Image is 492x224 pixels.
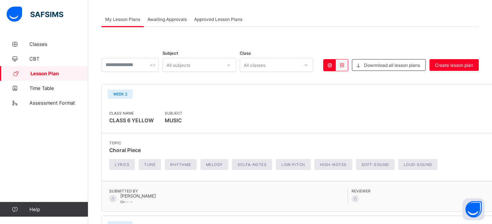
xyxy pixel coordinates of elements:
[109,147,141,153] span: Choral Piece
[238,162,267,167] span: Solfa-notes
[147,17,187,22] span: Awaiting Approvals
[194,17,242,22] span: Approved Lesson Plans
[165,111,182,115] span: Subject
[165,115,182,126] span: MUSIC
[240,51,251,56] span: Class
[120,200,133,204] span: On -- --
[31,71,88,76] span: Lesson Plan
[120,193,156,199] span: [PERSON_NAME]
[320,162,347,167] span: High-notes
[109,111,154,115] span: Class Name
[281,162,305,167] span: Low-pitch
[170,162,191,167] span: Rhythms
[361,162,389,167] span: Soft-sound
[109,117,154,123] span: CLASS 6 YELLOW
[113,92,127,96] span: WEEK 2
[115,162,129,167] span: Lyrics
[109,141,441,145] span: Topic
[244,58,265,72] div: All classes
[7,7,63,22] img: safsims
[105,17,140,22] span: My Lesson Plans
[29,100,88,106] span: Assessment Format
[29,85,88,91] span: Time Table
[163,51,178,56] span: Subject
[167,58,190,72] div: All subjects
[144,162,156,167] span: Tune
[109,189,347,193] span: Submitted By
[29,56,88,62] span: CBT
[29,206,88,212] span: Help
[364,62,420,68] span: Downnload all lesson plans
[404,162,432,167] span: Loud-sound
[29,41,88,47] span: Classes
[435,62,473,68] span: Create lesson plan
[463,198,485,220] button: Open asap
[206,162,223,167] span: Melody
